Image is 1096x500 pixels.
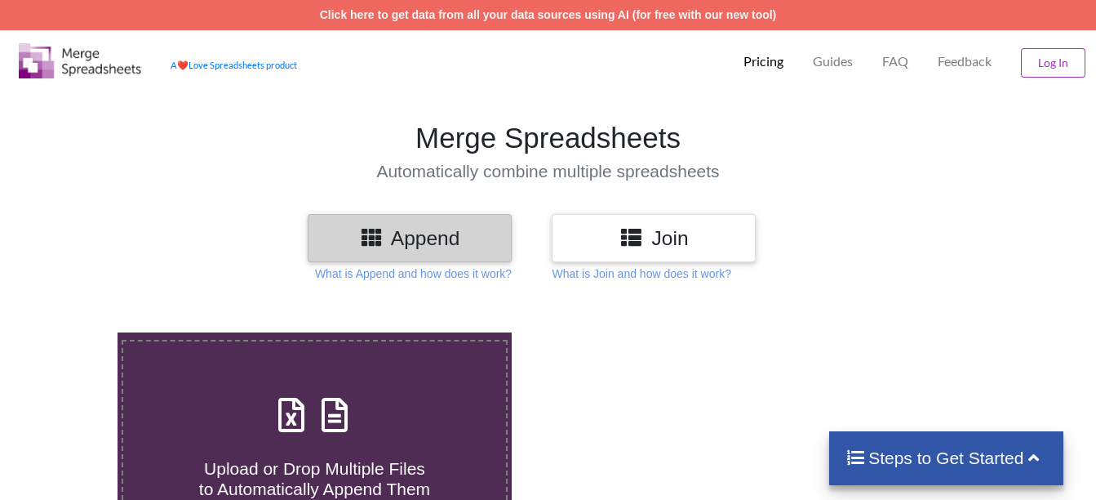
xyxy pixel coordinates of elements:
h3: Join [564,226,743,250]
p: FAQ [882,53,908,70]
span: Upload or Drop Multiple Files to Automatically Append Them [199,459,430,498]
p: Pricing [743,53,783,70]
p: What is Append and how does it work? [315,266,512,282]
a: Click here to get data from all your data sources using AI (for free with our new tool) [320,8,777,21]
a: AheartLove Spreadsheets product [171,60,297,70]
h4: Steps to Get Started [845,448,1047,468]
span: heart [177,60,189,70]
p: What is Join and how does it work? [552,266,730,282]
p: Guides [813,53,853,70]
button: Log In [1021,48,1085,78]
h3: Append [320,226,499,250]
img: Logo.png [19,43,141,78]
span: Feedback [938,55,992,68]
